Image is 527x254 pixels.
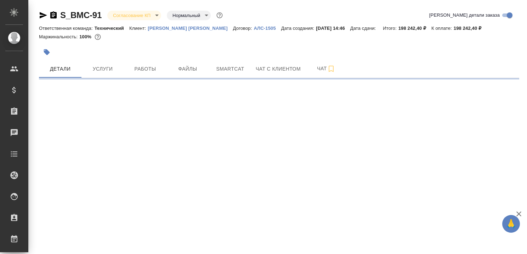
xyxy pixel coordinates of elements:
[86,65,120,73] span: Услуги
[43,65,77,73] span: Детали
[60,10,102,20] a: S_BMC-91
[254,25,281,31] a: АЛС-1505
[429,12,500,19] span: [PERSON_NAME] детали заказа
[398,26,431,31] p: 198 242,40 ₽
[233,26,254,31] p: Договор:
[256,65,301,73] span: Чат с клиентом
[79,34,93,39] p: 100%
[39,44,55,60] button: Добавить тэг
[107,11,161,20] div: Согласование КП
[505,216,517,231] span: 🙏
[39,34,79,39] p: Маржинальность:
[170,12,202,18] button: Нормальный
[215,11,224,20] button: Доп статусы указывают на важность/срочность заказа
[254,26,281,31] p: АЛС-1505
[95,26,129,31] p: Технический
[148,25,233,31] a: [PERSON_NAME] [PERSON_NAME]
[167,11,211,20] div: Согласование КП
[350,26,378,31] p: Дата сдачи:
[213,65,247,73] span: Smartcat
[502,215,520,233] button: 🙏
[39,26,95,31] p: Ответственная команда:
[111,12,153,18] button: Согласование КП
[383,26,398,31] p: Итого:
[39,11,47,20] button: Скопировать ссылку для ЯМессенджера
[316,26,350,31] p: [DATE] 14:46
[431,26,454,31] p: К оплате:
[93,32,102,42] button: 0.00 RUB;
[171,65,205,73] span: Файлы
[49,11,58,20] button: Скопировать ссылку
[327,65,335,73] svg: Подписаться
[128,65,162,73] span: Работы
[309,64,343,73] span: Чат
[454,26,487,31] p: 198 242,40 ₽
[129,26,148,31] p: Клиент:
[148,26,233,31] p: [PERSON_NAME] [PERSON_NAME]
[281,26,316,31] p: Дата создания:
